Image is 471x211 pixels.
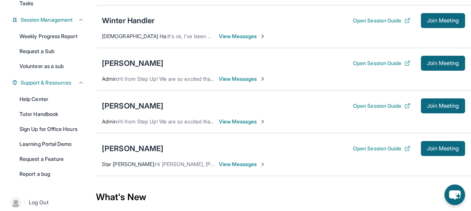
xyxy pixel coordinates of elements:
button: Open Session Guide [353,102,410,110]
a: Learning Portal Demo [15,137,88,151]
span: Join Meeting [427,61,459,65]
span: | [24,198,26,207]
a: Tutor Handbook [15,107,88,121]
div: Winter Handler [102,15,154,26]
a: Help Center [15,92,88,106]
button: chat-button [444,184,465,205]
div: [PERSON_NAME] [102,101,163,111]
span: View Messages [219,160,266,168]
span: Join Meeting [427,104,459,108]
span: Support & Resources [21,79,71,86]
img: user-img [10,197,21,208]
a: Request a Sub [15,45,88,58]
a: Weekly Progress Report [15,30,88,43]
img: Chevron-Right [260,161,266,167]
a: |Log Out [7,194,88,211]
span: Star [PERSON_NAME] : [102,161,155,167]
span: It's ok, I've been wondering if you were ok! [167,33,269,39]
img: Chevron-Right [260,76,266,82]
div: [PERSON_NAME] [102,143,163,154]
span: Join Meeting [427,18,459,23]
a: Sign Up for Office Hours [15,122,88,136]
span: View Messages [219,118,266,125]
div: [PERSON_NAME] [102,58,163,68]
button: Support & Resources [18,79,84,86]
span: Join Meeting [427,146,459,151]
img: Chevron-Right [260,33,266,39]
button: Open Session Guide [353,17,410,24]
button: Join Meeting [421,141,465,156]
button: Open Session Guide [353,145,410,152]
span: Admin : [102,118,118,125]
a: Volunteer as a sub [15,59,88,73]
button: Open Session Guide [353,59,410,67]
button: Join Meeting [421,13,465,28]
button: Join Meeting [421,56,465,71]
span: [DEMOGRAPHIC_DATA] Ha : [102,33,167,39]
span: Admin : [102,76,118,82]
span: View Messages [219,33,266,40]
button: Join Meeting [421,98,465,113]
a: Request a Feature [15,152,88,166]
span: Log Out [29,199,48,206]
span: View Messages [219,75,266,83]
a: Report a bug [15,167,88,181]
img: Chevron-Right [260,119,266,125]
button: Session Management [18,16,84,24]
span: Session Management [21,16,73,24]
